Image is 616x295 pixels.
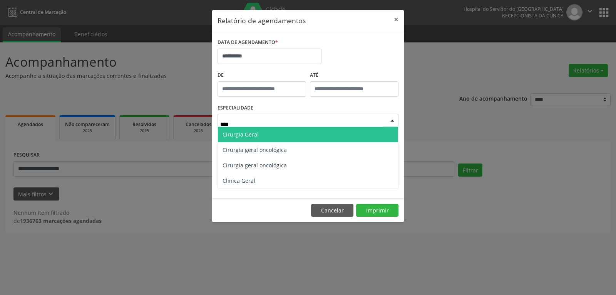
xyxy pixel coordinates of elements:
[218,15,306,25] h5: Relatório de agendamentos
[311,204,353,217] button: Cancelar
[356,204,398,217] button: Imprimir
[223,146,287,153] span: Cirurgia geral oncológica
[218,102,253,114] label: ESPECIALIDADE
[218,37,278,49] label: DATA DE AGENDAMENTO
[310,69,398,81] label: ATÉ
[223,177,255,184] span: Clinica Geral
[223,131,259,138] span: Cirurgia Geral
[218,69,306,81] label: De
[223,162,287,169] span: Cirurgia geral oncológica
[388,10,404,29] button: Close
